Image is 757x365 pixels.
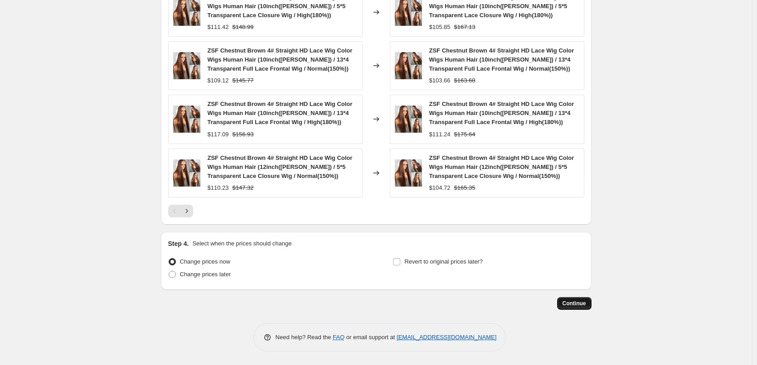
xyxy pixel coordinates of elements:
[563,300,586,307] span: Continue
[168,239,189,248] h2: Step 4.
[454,24,476,30] span: $167.13
[429,131,451,138] span: $111.24
[180,258,230,265] span: Change prices now
[395,106,422,133] img: fb0f554a77e5c0ee_80x.jpg
[276,334,333,341] span: Need help? Read the
[429,47,574,72] span: ZSF Chestnut Brown 4# Straight HD Lace Wig Color Wigs Human Hair (10inch([PERSON_NAME]) / 13*4 Tr...
[233,77,254,84] span: $145.77
[429,77,451,84] span: $103.66
[208,24,229,30] span: $111.42
[180,271,231,278] span: Change prices later
[397,334,496,341] a: [EMAIL_ADDRESS][DOMAIN_NAME]
[404,258,483,265] span: Revert to original prices later?
[233,131,254,138] span: $156.93
[429,184,451,191] span: $104.72
[180,205,193,217] button: Next
[208,47,353,72] span: ZSF Chestnut Brown 4# Straight HD Lace Wig Color Wigs Human Hair (10inch([PERSON_NAME]) / 13*4 Tr...
[173,52,200,79] img: fb0f554a77e5c0ee_80x.jpg
[557,297,592,310] button: Continue
[454,131,476,138] span: $175.64
[173,159,200,187] img: fb0f554a77e5c0ee_80x.jpg
[173,106,200,133] img: fb0f554a77e5c0ee_80x.jpg
[233,184,254,191] span: $147.32
[429,154,574,179] span: ZSF Chestnut Brown 4# Straight HD Lace Wig Color Wigs Human Hair (12inch([PERSON_NAME]) / 5*5 Tra...
[208,131,229,138] span: $117.09
[208,101,353,125] span: ZSF Chestnut Brown 4# Straight HD Lace Wig Color Wigs Human Hair (10inch([PERSON_NAME]) / 13*4 Tr...
[395,52,422,79] img: fb0f554a77e5c0ee_80x.jpg
[233,24,254,30] span: $148.99
[208,184,229,191] span: $110.23
[429,24,451,30] span: $105.85
[429,101,574,125] span: ZSF Chestnut Brown 4# Straight HD Lace Wig Color Wigs Human Hair (10inch([PERSON_NAME]) / 13*4 Tr...
[208,154,353,179] span: ZSF Chestnut Brown 4# Straight HD Lace Wig Color Wigs Human Hair (12inch([PERSON_NAME]) / 5*5 Tra...
[168,205,193,217] nav: Pagination
[192,239,291,248] p: Select when the prices should change
[395,159,422,187] img: fb0f554a77e5c0ee_80x.jpg
[208,77,229,84] span: $109.12
[454,77,476,84] span: $163.68
[454,184,476,191] span: $165.35
[345,334,397,341] span: or email support at
[333,334,345,341] a: FAQ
